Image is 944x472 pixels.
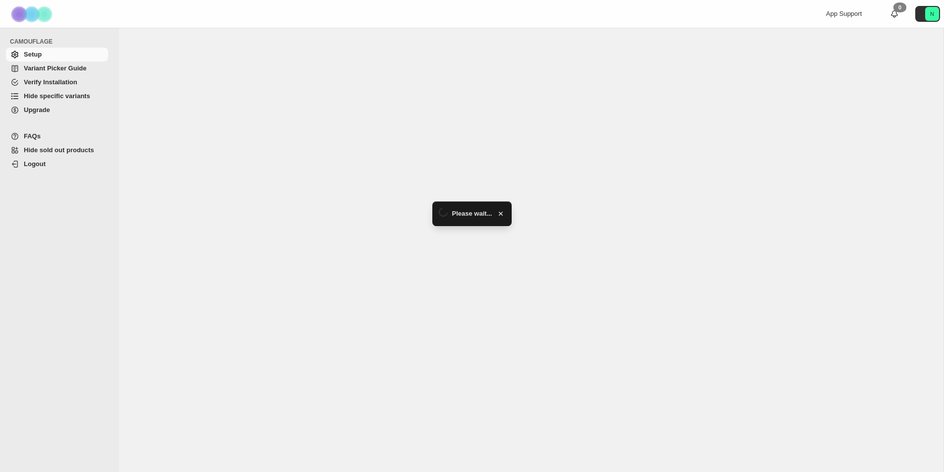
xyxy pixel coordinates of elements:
[6,143,108,157] a: Hide sold out products
[24,160,46,168] span: Logout
[6,129,108,143] a: FAQs
[893,2,906,12] div: 0
[6,89,108,103] a: Hide specific variants
[8,0,58,28] img: Camouflage
[6,61,108,75] a: Variant Picker Guide
[925,7,939,21] span: Avatar with initials N
[10,38,112,46] span: CAMOUFLAGE
[915,6,940,22] button: Avatar with initials N
[6,103,108,117] a: Upgrade
[6,48,108,61] a: Setup
[826,10,862,17] span: App Support
[24,51,42,58] span: Setup
[24,132,41,140] span: FAQs
[452,209,492,219] span: Please wait...
[930,11,934,17] text: N
[24,78,77,86] span: Verify Installation
[6,75,108,89] a: Verify Installation
[24,92,90,100] span: Hide specific variants
[24,146,94,154] span: Hide sold out products
[24,64,86,72] span: Variant Picker Guide
[24,106,50,114] span: Upgrade
[889,9,899,19] a: 0
[6,157,108,171] a: Logout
